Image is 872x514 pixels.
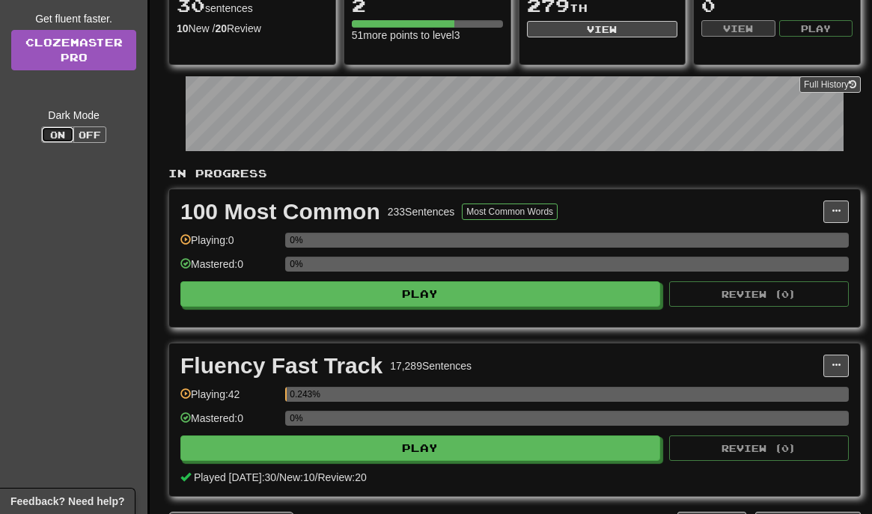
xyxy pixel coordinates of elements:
[462,204,558,220] button: Most Common Words
[669,435,849,461] button: Review (0)
[180,233,278,257] div: Playing: 0
[180,257,278,281] div: Mastered: 0
[180,201,380,223] div: 100 Most Common
[352,28,503,43] div: 51 more points to level 3
[180,355,382,377] div: Fluency Fast Track
[41,126,74,143] button: On
[11,30,136,70] a: ClozemasterPro
[194,471,276,483] span: Played [DATE]: 30
[315,471,318,483] span: /
[10,494,124,509] span: Open feedback widget
[390,358,472,373] div: 17,289 Sentences
[180,411,278,435] div: Mastered: 0
[669,281,849,307] button: Review (0)
[215,22,227,34] strong: 20
[279,471,314,483] span: New: 10
[180,435,660,461] button: Play
[177,21,328,36] div: New / Review
[779,20,853,37] button: Play
[180,387,278,411] div: Playing: 42
[701,20,775,37] button: View
[11,108,136,123] div: Dark Mode
[11,11,136,26] div: Get fluent faster.
[317,471,366,483] span: Review: 20
[180,281,660,307] button: Play
[73,126,106,143] button: Off
[527,21,678,37] button: View
[177,22,189,34] strong: 10
[799,76,861,93] button: Full History
[388,204,455,219] div: 233 Sentences
[168,166,861,181] p: In Progress
[276,471,279,483] span: /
